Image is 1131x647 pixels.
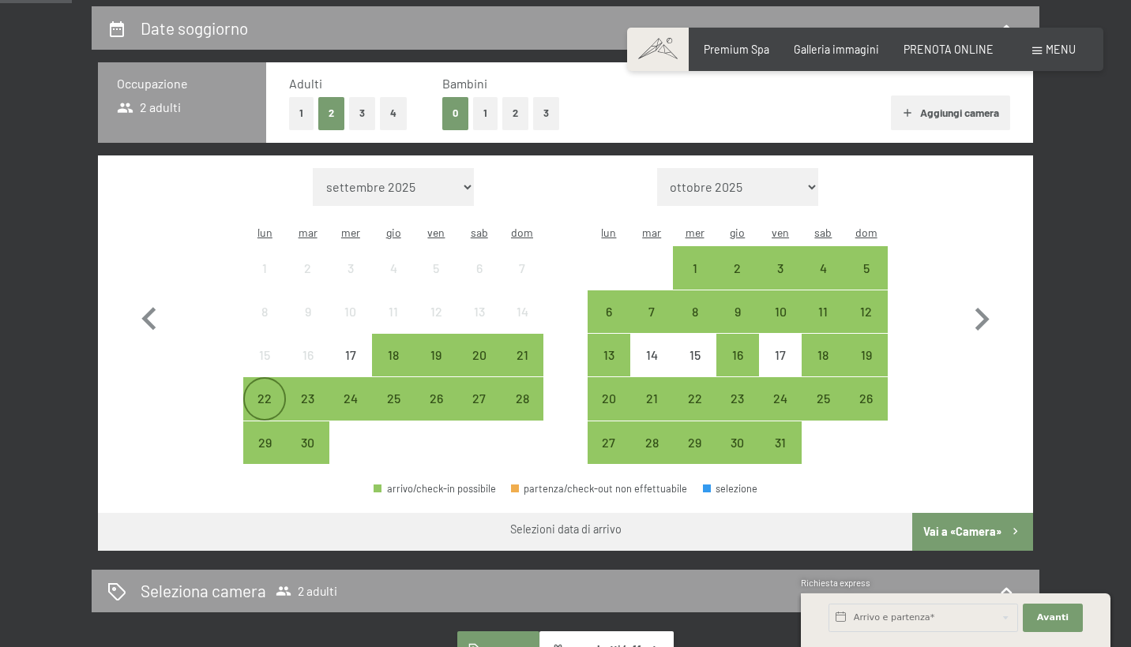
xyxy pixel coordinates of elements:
div: arrivo/check-in possibile [759,377,802,420]
div: arrivo/check-in possibile [845,246,888,289]
div: 4 [803,262,843,301]
abbr: mercoledì [686,226,705,239]
div: 25 [803,392,843,432]
div: Mon Oct 06 2025 [588,290,630,333]
div: arrivo/check-in possibile [458,377,501,420]
div: 25 [374,392,413,432]
div: Wed Sep 03 2025 [329,246,372,289]
div: Thu Oct 09 2025 [716,290,759,333]
div: arrivo/check-in possibile [759,421,802,464]
div: Wed Oct 15 2025 [673,334,716,376]
a: PRENOTA ONLINE [904,43,994,56]
div: 31 [761,436,800,476]
div: 27 [589,436,629,476]
div: arrivo/check-in possibile [415,334,457,376]
div: 21 [632,392,671,432]
abbr: domenica [511,226,533,239]
div: arrivo/check-in possibile [845,290,888,333]
abbr: sabato [814,226,832,239]
div: arrivo/check-in possibile [673,290,716,333]
div: Tue Sep 23 2025 [286,377,329,420]
div: 12 [416,305,456,345]
div: 30 [287,436,327,476]
div: arrivo/check-in possibile [802,290,844,333]
div: 23 [287,392,327,432]
div: arrivo/check-in possibile [802,334,844,376]
div: arrivo/check-in non effettuabile [630,334,673,376]
div: arrivo/check-in non effettuabile [501,246,543,289]
div: Thu Oct 16 2025 [716,334,759,376]
div: arrivo/check-in possibile [588,290,630,333]
div: arrivo/check-in possibile [716,334,759,376]
div: Tue Oct 07 2025 [630,290,673,333]
h3: Occupazione [117,75,247,92]
div: arrivo/check-in possibile [845,377,888,420]
div: 29 [674,436,714,476]
div: arrivo/check-in non effettuabile [759,334,802,376]
div: arrivo/check-in possibile [802,377,844,420]
div: 6 [589,305,629,345]
div: 19 [416,349,456,388]
div: Sat Oct 25 2025 [802,377,844,420]
div: arrivo/check-in possibile [716,246,759,289]
button: Aggiungi camera [891,95,1010,130]
div: Sat Oct 11 2025 [802,290,844,333]
div: 3 [761,262,800,301]
button: 0 [442,97,468,129]
span: Galleria immagini [794,43,879,56]
button: Vai a «Camera» [912,513,1033,551]
div: arrivo/check-in non effettuabile [243,246,286,289]
div: 1 [674,262,714,301]
abbr: domenica [855,226,877,239]
div: arrivo/check-in non effettuabile [501,290,543,333]
div: Tue Sep 30 2025 [286,421,329,464]
div: Sun Oct 12 2025 [845,290,888,333]
div: 15 [245,349,284,388]
div: 3 [331,262,370,301]
div: Mon Oct 27 2025 [588,421,630,464]
button: 2 [318,97,344,129]
div: 4 [374,262,413,301]
div: 28 [502,392,542,432]
div: Mon Oct 20 2025 [588,377,630,420]
div: Sun Oct 19 2025 [845,334,888,376]
div: arrivo/check-in possibile [759,290,802,333]
div: 14 [502,305,542,345]
div: arrivo/check-in possibile [374,484,496,494]
div: arrivo/check-in non effettuabile [286,246,329,289]
div: arrivo/check-in possibile [286,421,329,464]
div: Wed Oct 08 2025 [673,290,716,333]
div: 6 [460,262,499,301]
div: Mon Sep 22 2025 [243,377,286,420]
button: 1 [473,97,498,129]
div: Fri Sep 12 2025 [415,290,457,333]
div: 10 [761,305,800,345]
div: Sun Sep 28 2025 [501,377,543,420]
div: arrivo/check-in possibile [372,334,415,376]
div: arrivo/check-in non effettuabile [415,290,457,333]
div: Fri Oct 24 2025 [759,377,802,420]
span: Premium Spa [704,43,769,56]
abbr: martedì [642,226,661,239]
div: 7 [632,305,671,345]
div: Wed Sep 24 2025 [329,377,372,420]
div: 5 [847,262,886,301]
abbr: mercoledì [341,226,360,239]
span: Bambini [442,76,487,91]
div: Sat Sep 13 2025 [458,290,501,333]
div: 11 [803,305,843,345]
div: 9 [718,305,757,345]
div: Sat Sep 20 2025 [458,334,501,376]
div: Fri Sep 05 2025 [415,246,457,289]
div: Wed Oct 22 2025 [673,377,716,420]
div: Mon Sep 01 2025 [243,246,286,289]
div: arrivo/check-in non effettuabile [458,290,501,333]
div: arrivo/check-in possibile [673,421,716,464]
div: 24 [761,392,800,432]
div: Fri Oct 10 2025 [759,290,802,333]
button: 3 [349,97,375,129]
span: Richiesta express [801,578,870,588]
div: Wed Oct 01 2025 [673,246,716,289]
div: Thu Oct 02 2025 [716,246,759,289]
div: 17 [331,349,370,388]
